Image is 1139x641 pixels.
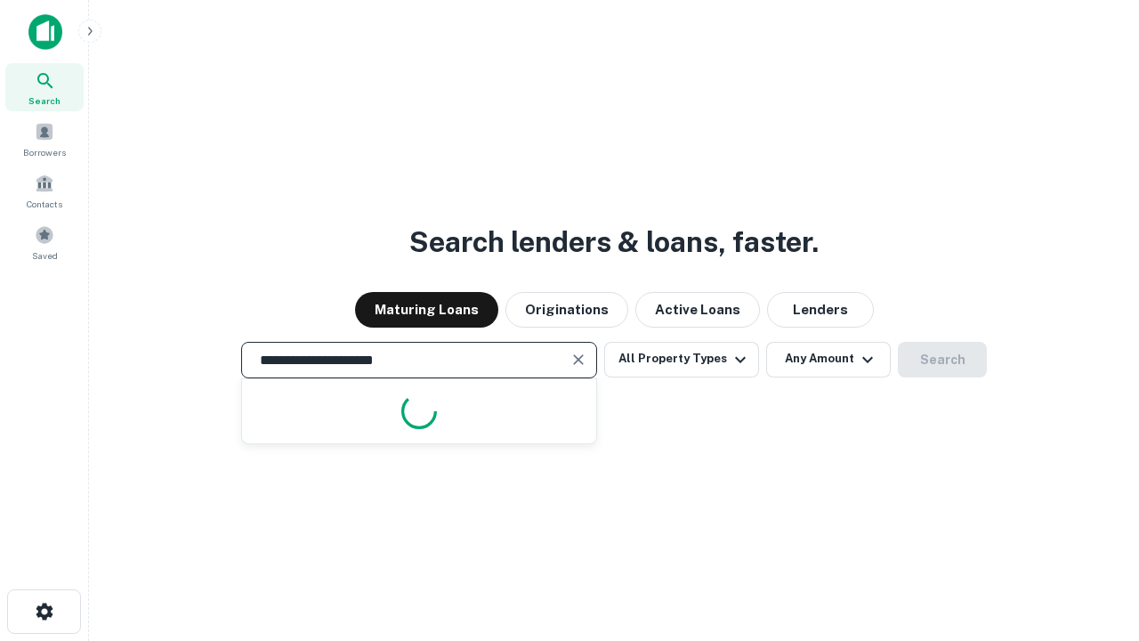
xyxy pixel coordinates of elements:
[28,93,61,108] span: Search
[409,221,819,264] h3: Search lenders & loans, faster.
[766,342,891,377] button: Any Amount
[32,248,58,263] span: Saved
[5,115,84,163] a: Borrowers
[566,347,591,372] button: Clear
[355,292,498,328] button: Maturing Loans
[27,197,62,211] span: Contacts
[1050,499,1139,584] iframe: Chat Widget
[5,166,84,215] a: Contacts
[28,14,62,50] img: capitalize-icon.png
[767,292,874,328] button: Lenders
[505,292,628,328] button: Originations
[5,218,84,266] a: Saved
[604,342,759,377] button: All Property Types
[5,63,84,111] a: Search
[635,292,760,328] button: Active Loans
[23,145,66,159] span: Borrowers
